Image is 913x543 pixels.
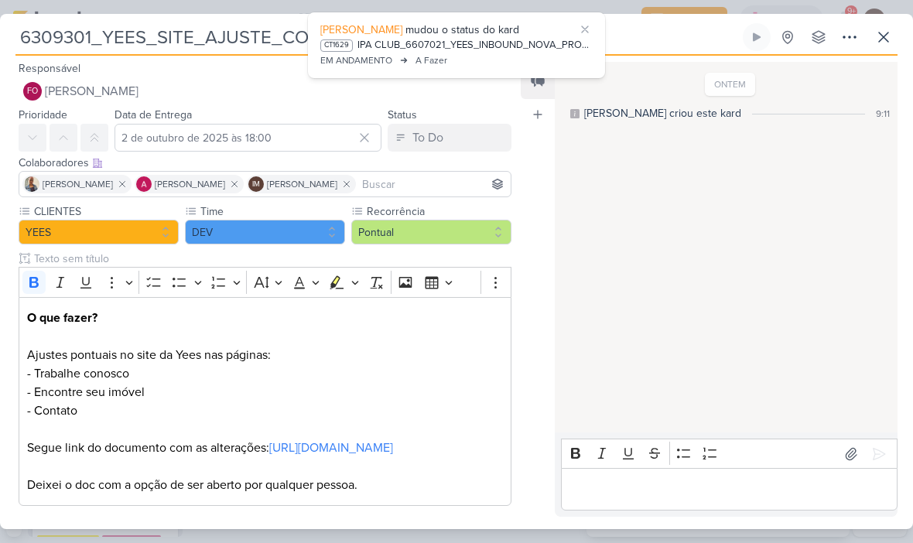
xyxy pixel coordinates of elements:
p: IM [252,181,260,189]
span: [PERSON_NAME] [320,23,402,36]
input: Select a date [115,124,381,152]
button: YEES [19,220,179,244]
div: Colaboradores [19,155,511,171]
div: Editor editing area: main [19,297,511,507]
strong: O que fazer? [27,310,97,326]
input: Texto sem título [31,251,511,267]
label: Responsável [19,62,80,75]
div: [PERSON_NAME] criou este kard [584,105,741,121]
div: Ligar relógio [751,31,763,43]
img: Iara Santos [24,176,39,192]
div: Editor toolbar [19,267,511,297]
button: FO [PERSON_NAME] [19,77,511,105]
span: [PERSON_NAME] [267,177,337,191]
button: Pontual [351,220,511,244]
p: FO [27,87,38,96]
div: EM ANDAMENTO [320,53,392,67]
button: DEV [185,220,345,244]
button: To Do [388,124,511,152]
div: Editor toolbar [561,439,898,469]
span: [PERSON_NAME] [43,177,113,191]
label: Prioridade [19,108,67,121]
input: Buscar [359,175,508,193]
span: [PERSON_NAME] [45,82,138,101]
label: Status [388,108,417,121]
img: Alessandra Gomes [136,176,152,192]
span: [PERSON_NAME] [155,177,225,191]
label: Recorrência [365,203,511,220]
div: CT1629 [320,39,353,52]
div: IPA CLUB_6607021_YEES_INBOUND_NOVA_PROPOSTA_RÉGUA_NOVOS_LEADS [357,38,593,53]
label: Time [199,203,345,220]
p: Ajustes pontuais no site da Yees nas páginas: - Trabalhe conosco - Encontre seu imóvel - Contato ... [27,309,503,494]
input: Kard Sem Título [15,23,740,51]
div: A Fazer [415,53,447,67]
div: Isabella Machado Guimarães [248,176,264,192]
div: Fabio Oliveira [23,82,42,101]
span: mudou o status do kard [405,23,519,36]
div: 9:11 [876,107,890,121]
label: CLIENTES [32,203,179,220]
a: [URL][DOMAIN_NAME] [269,440,393,456]
div: Editor editing area: main [561,468,898,511]
div: To Do [412,128,443,147]
label: Data de Entrega [115,108,192,121]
